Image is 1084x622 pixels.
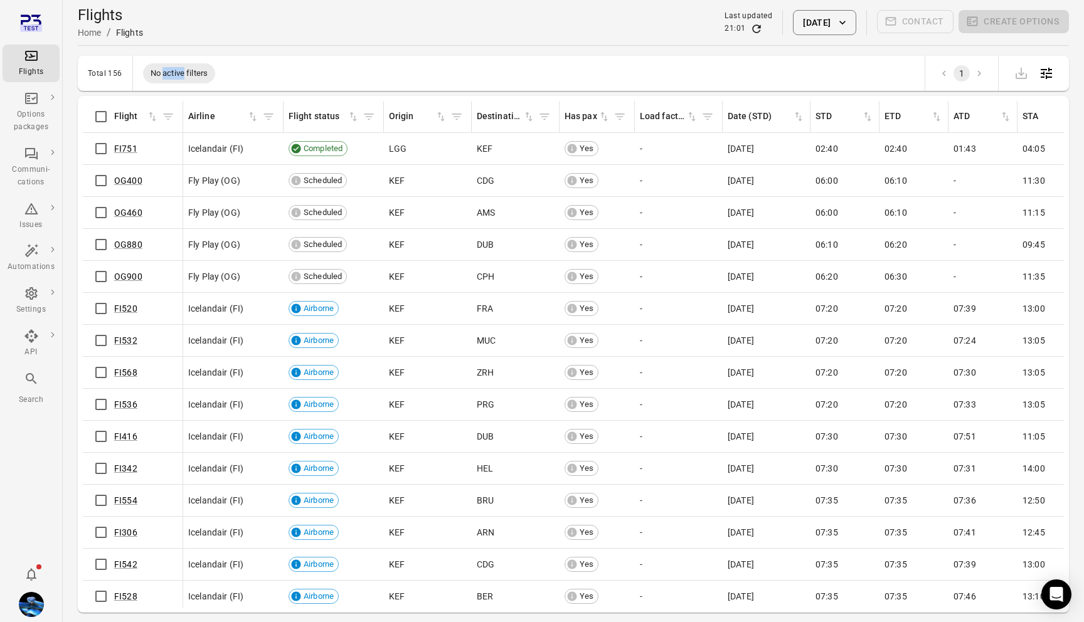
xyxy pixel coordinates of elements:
span: 06:20 [885,238,907,251]
button: Notifications [19,562,44,587]
span: Yes [575,430,598,443]
span: [DATE] [728,270,754,283]
span: ETD [885,110,943,124]
span: 07:31 [954,462,976,475]
div: Sort by ATD in ascending order [954,110,1012,124]
span: 04:05 [1023,142,1045,155]
span: Scheduled [299,206,346,219]
span: Load factor [640,110,698,124]
span: [DATE] [728,558,754,571]
span: KEF [389,238,405,251]
span: 07:20 [816,334,838,347]
button: Daníel Benediktsson [14,587,49,622]
button: Filter by airline [259,107,278,126]
span: Yes [575,206,598,219]
span: 07:35 [816,494,838,507]
span: Airline [188,110,259,124]
span: Yes [575,366,598,379]
span: Airborne [299,302,338,315]
span: 07:39 [954,558,976,571]
a: FI568 [114,367,137,377]
span: Yes [575,270,598,283]
span: Airborne [299,398,338,411]
span: Icelandair (FI) [188,302,243,315]
div: Options packages [8,108,55,134]
a: FI554 [114,495,137,505]
span: BRU [477,494,494,507]
div: Search [8,394,55,406]
span: [DATE] [728,334,754,347]
span: 11:15 [1023,206,1045,219]
div: Date (STD) [728,110,792,124]
span: Filter by flight [159,107,178,126]
span: 13:05 [1023,334,1045,347]
span: KEF [389,270,405,283]
span: Icelandair (FI) [188,558,243,571]
span: KEF [389,494,405,507]
span: 06:20 [816,270,838,283]
button: Filter by has pax [610,107,629,126]
span: 09:45 [1023,238,1045,251]
span: 13:00 [1023,558,1045,571]
span: 13:10 [1023,590,1045,603]
span: Airborne [299,430,338,443]
span: ATD [954,110,1012,124]
nav: pagination navigation [935,65,988,82]
a: FI532 [114,335,137,345]
span: Yes [575,494,598,507]
span: MUC [477,334,496,347]
span: Icelandair (FI) [188,334,243,347]
span: 07:35 [885,558,907,571]
span: CDG [477,174,494,187]
span: KEF [389,526,405,539]
span: BER [477,590,493,603]
span: CDG [477,558,494,571]
span: 07:41 [954,526,976,539]
span: 02:40 [816,142,838,155]
div: Sort by STD in ascending order [816,110,874,124]
span: KEF [389,398,405,411]
div: Flight status [289,110,347,124]
span: 07:35 [816,558,838,571]
span: KEF [389,366,405,379]
div: Total 156 [88,69,122,78]
div: STA [1023,110,1068,124]
span: Yes [575,174,598,187]
div: - [640,334,718,347]
span: 07:35 [816,590,838,603]
div: Issues [8,219,55,231]
a: FI536 [114,399,137,409]
span: 07:20 [885,366,907,379]
button: Search [3,367,60,409]
div: Sort by has pax in ascending order [565,110,610,124]
span: Airborne [299,558,338,571]
span: Yes [575,238,598,251]
div: Automations [8,261,55,273]
div: - [640,590,718,603]
span: KEF [389,174,405,187]
div: 21:01 [725,23,745,35]
span: Airborne [299,462,338,475]
button: Filter by load factor [698,107,717,126]
span: [DATE] [728,398,754,411]
div: Airline [188,110,247,124]
button: Filter by flight status [359,107,378,126]
a: Issues [3,198,60,235]
span: Icelandair (FI) [188,142,243,155]
span: 06:10 [885,174,907,187]
span: 07:20 [816,398,838,411]
li: / [107,25,111,40]
span: 07:51 [954,430,976,443]
span: Flight status [289,110,359,124]
span: 07:30 [885,462,907,475]
div: - [640,526,718,539]
div: - [954,270,1012,283]
span: Yes [575,302,598,315]
span: Scheduled [299,174,346,187]
span: LGG [389,142,406,155]
div: Settings [8,303,55,316]
span: 13:05 [1023,366,1045,379]
button: Open table configuration [1034,61,1059,86]
span: 13:00 [1023,302,1045,315]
